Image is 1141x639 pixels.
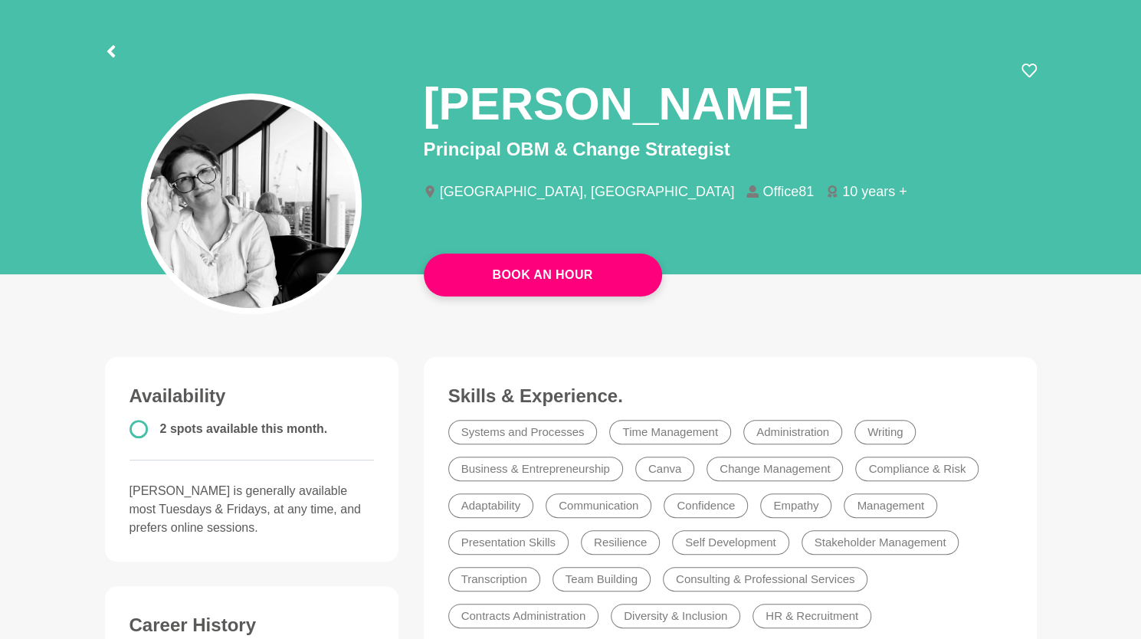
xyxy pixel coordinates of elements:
[448,385,1012,408] h3: Skills & Experience.
[424,254,662,297] a: Book An Hour
[746,185,826,198] li: Office81
[160,422,328,435] span: 2 spots available this month.
[424,75,809,133] h1: [PERSON_NAME]
[424,185,747,198] li: [GEOGRAPHIC_DATA], [GEOGRAPHIC_DATA]
[130,482,375,537] p: [PERSON_NAME] is generally available most Tuesdays & Fridays, at any time, and prefers online ses...
[130,385,375,408] h3: Availability
[826,185,920,198] li: 10 years +
[424,136,1037,163] p: Principal OBM & Change Strategist
[130,614,375,637] h3: Career History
